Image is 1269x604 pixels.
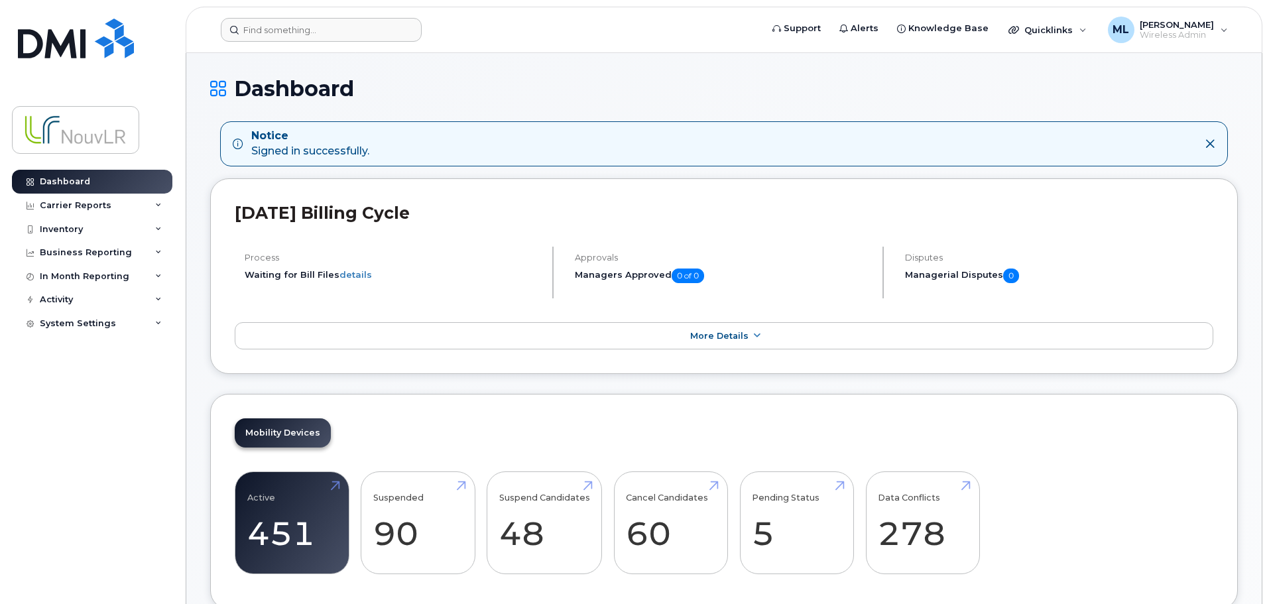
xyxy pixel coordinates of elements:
[210,77,1238,100] h1: Dashboard
[690,331,749,341] span: More Details
[245,253,541,263] h4: Process
[878,479,967,567] a: Data Conflicts 278
[339,269,372,280] a: details
[245,269,541,281] li: Waiting for Bill Files
[752,479,841,567] a: Pending Status 5
[251,129,369,144] strong: Notice
[499,479,590,567] a: Suspend Candidates 48
[575,269,871,283] h5: Managers Approved
[905,253,1213,263] h4: Disputes
[235,418,331,448] a: Mobility Devices
[575,253,871,263] h4: Approvals
[373,479,463,567] a: Suspended 90
[1003,269,1019,283] span: 0
[247,479,337,567] a: Active 451
[672,269,704,283] span: 0 of 0
[905,269,1213,283] h5: Managerial Disputes
[626,479,715,567] a: Cancel Candidates 60
[251,129,369,159] div: Signed in successfully.
[235,203,1213,223] h2: [DATE] Billing Cycle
